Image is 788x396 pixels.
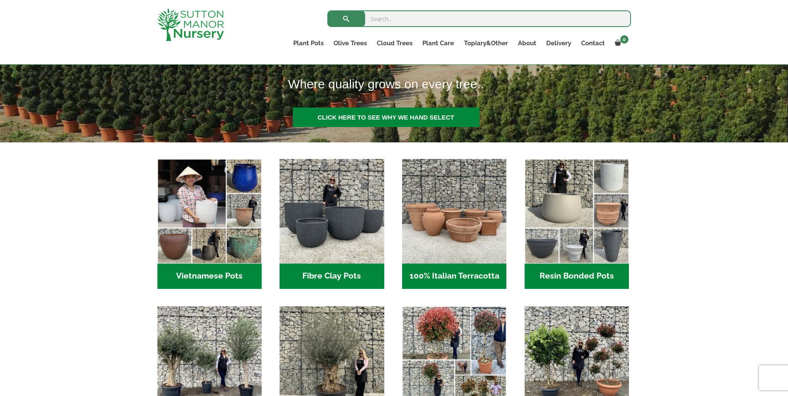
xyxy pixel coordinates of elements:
a: 0 [610,37,631,49]
span: 0 [620,35,628,44]
a: Plant Pots [288,37,329,49]
a: Topiary&Other [459,37,513,49]
a: Visit product category Fibre Clay Pots [280,159,384,289]
a: Cloud Trees [372,37,417,49]
h2: Fibre Clay Pots [280,264,384,289]
a: Visit product category Resin Bonded Pots [525,159,629,289]
img: Home - 67232D1B A461 444F B0F6 BDEDC2C7E10B 1 105 c [525,159,629,263]
input: Search... [327,10,631,27]
a: Visit product category Vietnamese Pots [157,159,262,289]
h2: Vietnamese Pots [157,264,262,289]
a: Plant Care [417,37,459,49]
h1: Where quality grows on every tree.. [278,72,686,97]
a: Delivery [541,37,576,49]
a: Contact [576,37,610,49]
h2: Resin Bonded Pots [525,264,629,289]
a: Olive Trees [329,37,372,49]
a: Visit product category 100% Italian Terracotta [402,159,506,289]
img: logo [157,8,224,41]
h2: 100% Italian Terracotta [402,264,506,289]
img: Home - 1B137C32 8D99 4B1A AA2F 25D5E514E47D 1 105 c [402,159,506,263]
img: Home - 8194B7A3 2818 4562 B9DD 4EBD5DC21C71 1 105 c 1 [280,159,384,263]
img: Home - 6E921A5B 9E2F 4B13 AB99 4EF601C89C59 1 105 c [157,159,262,263]
a: About [513,37,541,49]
